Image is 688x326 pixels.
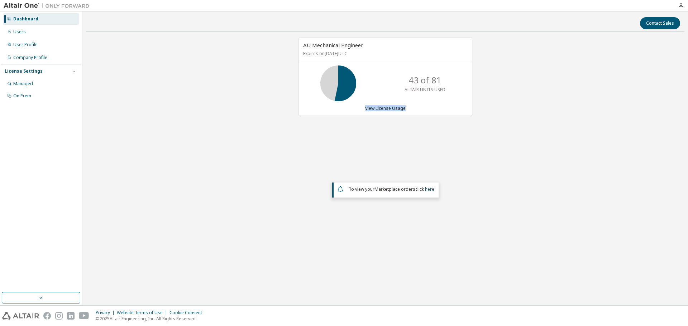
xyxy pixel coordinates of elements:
[43,312,51,320] img: facebook.svg
[13,93,31,99] div: On Prem
[425,186,434,192] a: here
[374,186,415,192] em: Marketplace orders
[13,42,38,48] div: User Profile
[79,312,89,320] img: youtube.svg
[169,310,206,316] div: Cookie Consent
[303,42,363,49] span: AU Mechanical Engineer
[2,312,39,320] img: altair_logo.svg
[303,50,466,57] p: Expires on [DATE] UTC
[55,312,63,320] img: instagram.svg
[13,81,33,87] div: Managed
[408,74,441,86] p: 43 of 81
[4,2,93,9] img: Altair One
[349,186,434,192] span: To view your click
[640,17,680,29] button: Contact Sales
[96,310,117,316] div: Privacy
[405,87,445,93] p: ALTAIR UNITS USED
[5,68,43,74] div: License Settings
[13,29,26,35] div: Users
[67,312,75,320] img: linkedin.svg
[96,316,206,322] p: © 2025 Altair Engineering, Inc. All Rights Reserved.
[117,310,169,316] div: Website Terms of Use
[365,105,406,111] a: View License Usage
[13,16,38,22] div: Dashboard
[13,55,47,60] div: Company Profile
